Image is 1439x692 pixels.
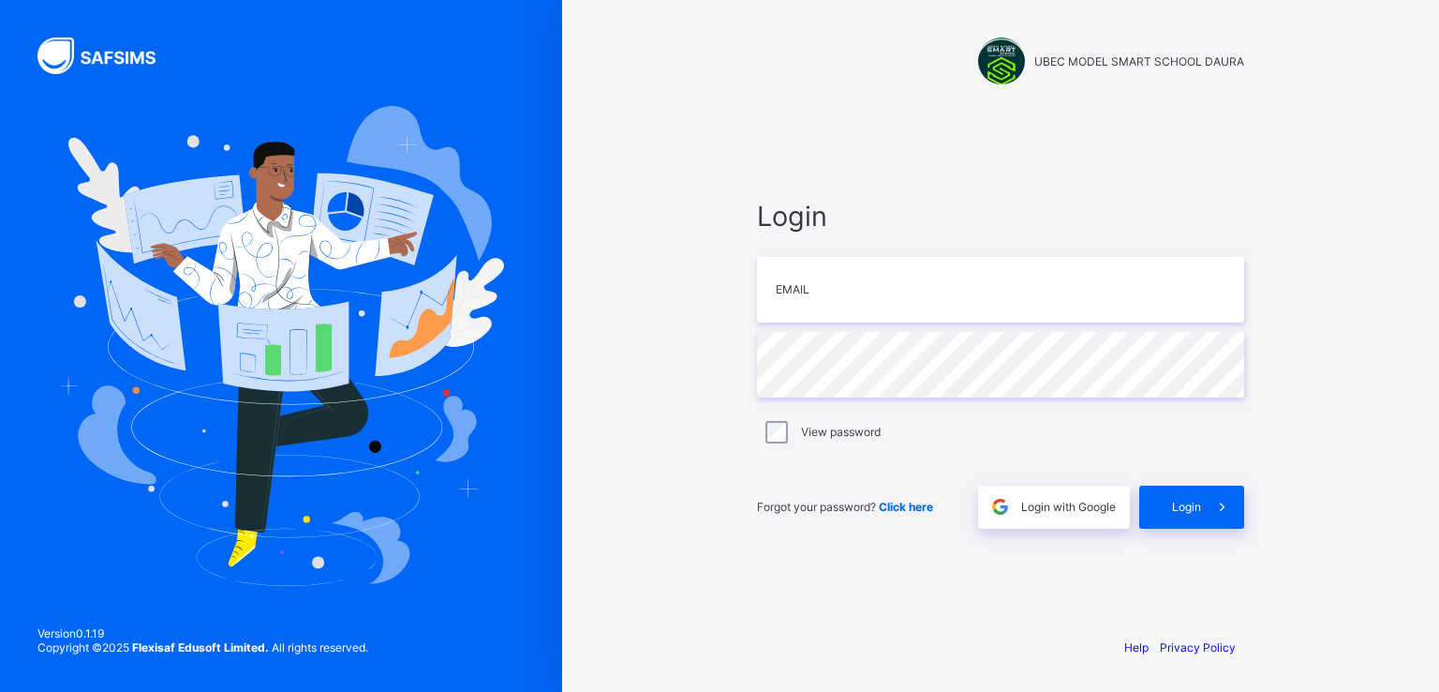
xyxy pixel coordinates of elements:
span: Copyright © 2025 All rights reserved. [37,640,368,654]
span: Forgot your password? [757,500,933,514]
a: Privacy Policy [1160,640,1236,654]
span: Login [757,200,1244,233]
img: Hero Image [58,106,504,586]
label: View password [801,425,881,439]
img: google.396cfc9801f0270233282035f929180a.svg [989,496,1011,518]
span: UBEC MODEL SMART SCHOOL DAURA [1034,54,1244,68]
span: Login with Google [1021,500,1116,514]
a: Click here [879,500,933,514]
span: Version 0.1.19 [37,626,368,640]
span: Login [1172,500,1201,514]
strong: Flexisaf Edusoft Limited. [132,640,269,654]
a: Help [1124,640,1149,654]
img: SAFSIMS Logo [37,38,178,74]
